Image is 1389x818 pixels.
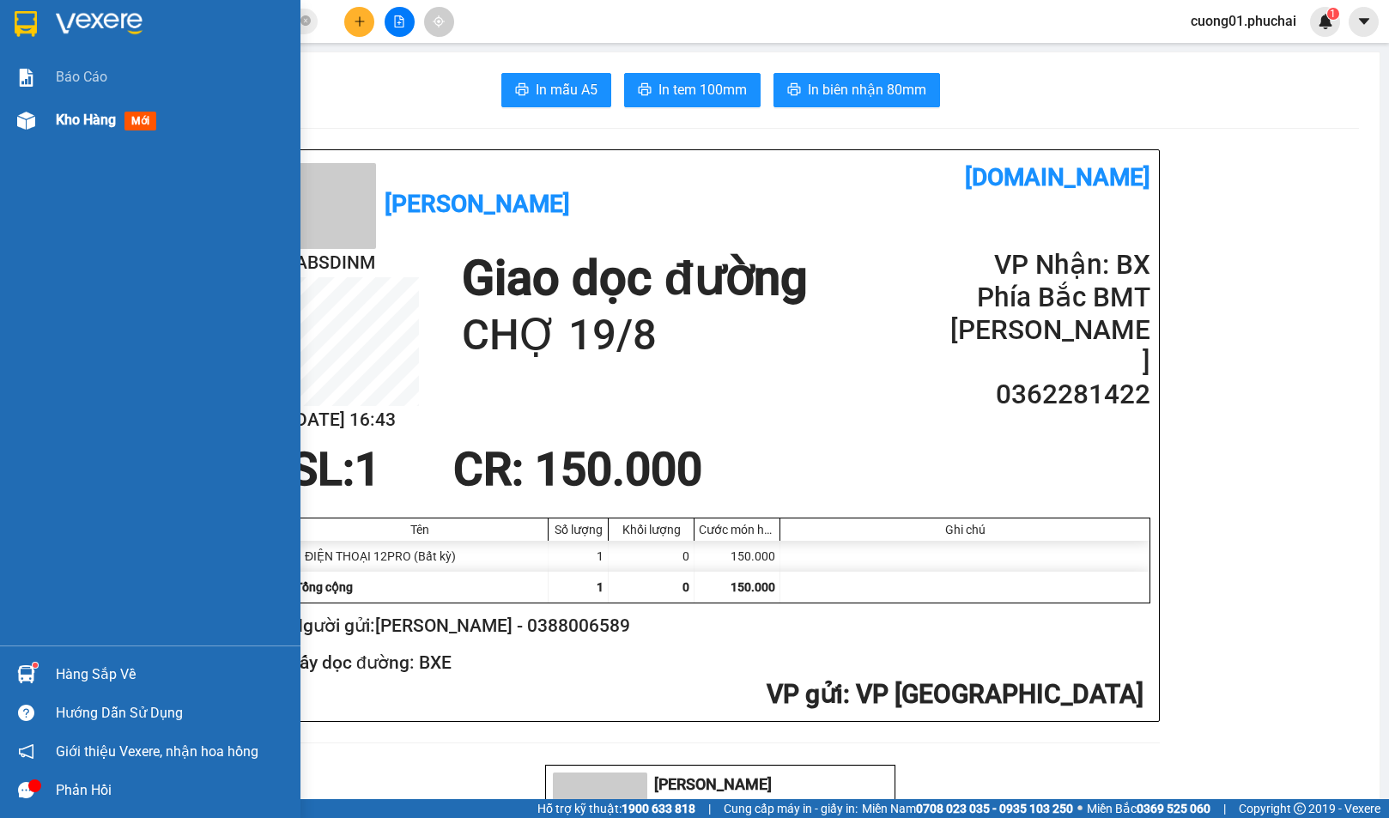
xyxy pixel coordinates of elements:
[33,663,38,668] sup: 1
[785,523,1145,536] div: Ghi chú
[17,665,35,683] img: warehouse-icon
[862,799,1073,818] span: Miền Nam
[201,76,339,100] div: 0362281422
[17,112,35,130] img: warehouse-icon
[18,782,34,798] span: message
[201,100,284,161] span: CHỢ 19/8
[944,379,1150,411] h2: 0362281422
[300,14,311,30] span: close-circle
[1356,14,1372,29] span: caret-down
[1294,803,1306,815] span: copyright
[290,406,419,434] h2: [DATE] 16:43
[808,79,926,100] span: In biên nhận 80mm
[201,56,339,76] div: [PERSON_NAME]
[393,15,405,27] span: file-add
[15,15,189,56] div: VP [GEOGRAPHIC_DATA]
[1177,10,1310,32] span: cuong01.phuchai
[344,7,374,37] button: plus
[1327,8,1339,20] sup: 1
[290,649,1143,677] h2: Lấy dọc đường: BXE
[682,580,689,594] span: 0
[15,11,37,37] img: logo-vxr
[300,15,311,26] span: close-circle
[295,523,543,536] div: Tên
[622,802,695,815] strong: 1900 633 818
[15,76,189,100] div: 0388006589
[56,112,116,128] span: Kho hàng
[537,799,695,818] span: Hỗ trợ kỹ thuật:
[694,541,780,572] div: 150.000
[965,163,1150,191] b: [DOMAIN_NAME]
[597,580,604,594] span: 1
[1318,14,1333,29] img: icon-new-feature
[291,541,549,572] div: 1 ĐIỆN THOẠI 12PRO (Bất kỳ)
[15,56,189,76] div: [PERSON_NAME]
[787,82,801,99] span: printer
[536,79,597,100] span: In mẫu A5
[433,15,445,27] span: aim
[638,82,652,99] span: printer
[201,16,242,34] span: Nhận:
[1137,802,1210,815] strong: 0369 525 060
[39,100,87,130] span: BXE
[290,249,419,277] h2: IABSDINM
[201,15,339,56] div: BX Phía Bắc BMT
[295,580,353,594] span: Tổng cộng
[290,443,355,496] span: SL:
[290,677,1143,712] h2: : VP [GEOGRAPHIC_DATA]
[658,79,747,100] span: In tem 100mm
[1349,7,1379,37] button: caret-down
[613,523,689,536] div: Khối lượng
[944,314,1150,379] h2: [PERSON_NAME]
[1077,805,1083,812] span: ⚪️
[1330,8,1336,20] span: 1
[724,799,858,818] span: Cung cấp máy in - giấy in:
[385,7,415,37] button: file-add
[553,773,888,797] li: [PERSON_NAME]
[424,7,454,37] button: aim
[609,541,694,572] div: 0
[916,802,1073,815] strong: 0708 023 035 - 0935 103 250
[1087,799,1210,818] span: Miền Bắc
[56,741,258,762] span: Giới thiệu Vexere, nhận hoa hồng
[15,16,41,34] span: Gửi:
[549,541,609,572] div: 1
[354,15,366,27] span: plus
[56,66,107,88] span: Báo cáo
[18,705,34,721] span: question-circle
[1223,799,1226,818] span: |
[56,700,288,726] div: Hướng dẫn sử dụng
[201,110,226,128] span: DĐ:
[553,523,604,536] div: Số lượng
[944,249,1150,314] h2: VP Nhận: BX Phía Bắc BMT
[453,443,702,496] span: CR : 150.000
[355,443,380,496] span: 1
[56,778,288,803] div: Phản hồi
[124,112,156,130] span: mới
[624,73,761,107] button: printerIn tem 100mm
[15,110,39,128] span: DĐ:
[515,82,529,99] span: printer
[501,73,611,107] button: printerIn mẫu A5
[385,190,570,218] b: [PERSON_NAME]
[462,308,807,363] h1: CHỢ 19/8
[767,679,843,709] span: VP gửi
[18,743,34,760] span: notification
[708,799,711,818] span: |
[731,580,775,594] span: 150.000
[17,69,35,87] img: solution-icon
[462,249,807,308] h1: Giao dọc đường
[56,662,288,688] div: Hàng sắp về
[290,612,1143,640] h2: Người gửi: [PERSON_NAME] - 0388006589
[699,523,775,536] div: Cước món hàng
[773,73,940,107] button: printerIn biên nhận 80mm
